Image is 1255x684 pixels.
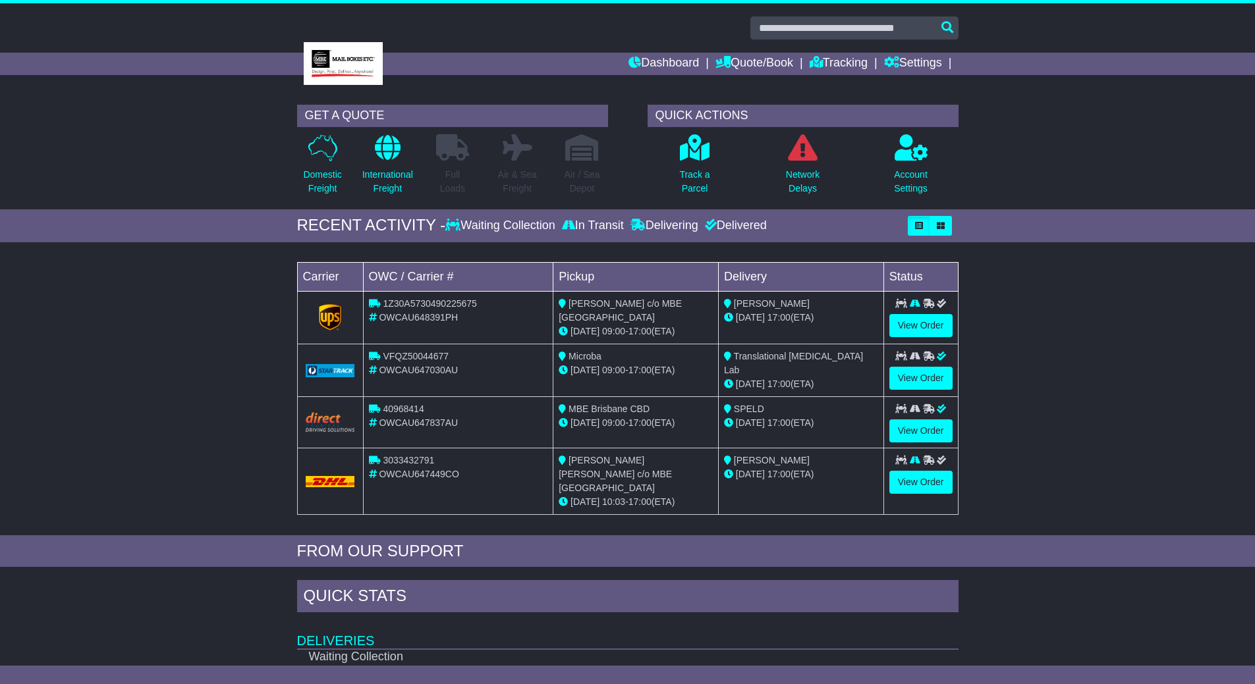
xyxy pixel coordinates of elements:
[319,304,341,330] img: GetCarrierServiceLogo
[767,379,791,389] span: 17:00
[306,364,355,377] img: GetCarrierServiceLogo
[297,580,959,616] div: Quick Stats
[648,105,959,127] div: QUICK ACTIONS
[362,134,414,203] a: InternationalFreight
[628,326,652,336] span: 17:00
[363,262,553,291] td: OWC / Carrier #
[297,105,608,127] div: GET A QUOTE
[893,134,928,203] a: AccountSettings
[569,404,650,414] span: MBE Brisbane CBD
[602,365,625,375] span: 09:00
[736,312,765,323] span: [DATE]
[559,363,713,377] div: - (ETA)
[565,168,600,196] p: Air / Sea Depot
[602,417,625,428] span: 09:00
[679,134,710,203] a: Track aParcel
[303,168,341,196] p: Domestic Freight
[736,417,765,428] span: [DATE]
[559,219,627,233] div: In Transit
[884,53,942,75] a: Settings
[602,496,625,507] span: 10:03
[383,298,476,309] span: 1Z30A5730490225675
[436,168,469,196] p: Full Loads
[724,377,878,391] div: (ETA)
[894,168,928,196] p: Account Settings
[628,417,652,428] span: 17:00
[553,262,719,291] td: Pickup
[628,53,699,75] a: Dashboard
[628,365,652,375] span: 17:00
[767,417,791,428] span: 17:00
[736,379,765,389] span: [DATE]
[559,495,713,509] div: - (ETA)
[498,168,537,196] p: Air & Sea Freight
[379,417,458,428] span: OWCAU647837AU
[734,298,810,309] span: [PERSON_NAME]
[297,262,363,291] td: Carrier
[883,262,958,291] td: Status
[734,404,764,414] span: SPELD
[362,168,413,196] p: International Freight
[724,351,863,375] span: Translational [MEDICAL_DATA] Lab
[445,219,558,233] div: Waiting Collection
[559,325,713,338] div: - (ETA)
[734,455,810,465] span: [PERSON_NAME]
[559,416,713,430] div: - (ETA)
[627,219,702,233] div: Delivering
[383,351,449,361] span: VFQZ50044677
[306,412,355,432] img: Direct.png
[715,53,793,75] a: Quote/Book
[306,476,355,487] img: DHL.png
[724,467,878,481] div: (ETA)
[379,469,459,479] span: OWCAU647449CO
[571,417,600,428] span: [DATE]
[559,455,672,493] span: [PERSON_NAME] [PERSON_NAME] c/o MBE [GEOGRAPHIC_DATA]
[379,312,458,323] span: OWCAU648391PH
[767,312,791,323] span: 17:00
[628,496,652,507] span: 17:00
[297,649,894,664] td: Waiting Collection
[889,314,953,337] a: View Order
[679,168,710,196] p: Track a Parcel
[571,496,600,507] span: [DATE]
[383,404,424,414] span: 40968414
[571,326,600,336] span: [DATE]
[810,53,868,75] a: Tracking
[297,616,959,649] td: Deliveries
[786,168,820,196] p: Network Delays
[718,262,883,291] td: Delivery
[304,42,383,85] img: MBE Brisbane CBD
[569,351,601,361] span: Microba
[297,542,959,561] div: FROM OUR SUPPORT
[602,326,625,336] span: 09:00
[702,219,767,233] div: Delivered
[724,311,878,325] div: (ETA)
[889,471,953,494] a: View Order
[889,419,953,442] a: View Order
[767,469,791,479] span: 17:00
[379,365,458,375] span: OWCAU647030AU
[383,455,434,465] span: 3033432791
[302,134,342,203] a: DomesticFreight
[559,298,682,323] span: [PERSON_NAME] c/o MBE [GEOGRAPHIC_DATA]
[724,416,878,430] div: (ETA)
[571,365,600,375] span: [DATE]
[736,469,765,479] span: [DATE]
[297,664,894,679] td: In Transit
[785,134,820,203] a: NetworkDelays
[889,367,953,390] a: View Order
[297,216,446,235] div: RECENT ACTIVITY -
